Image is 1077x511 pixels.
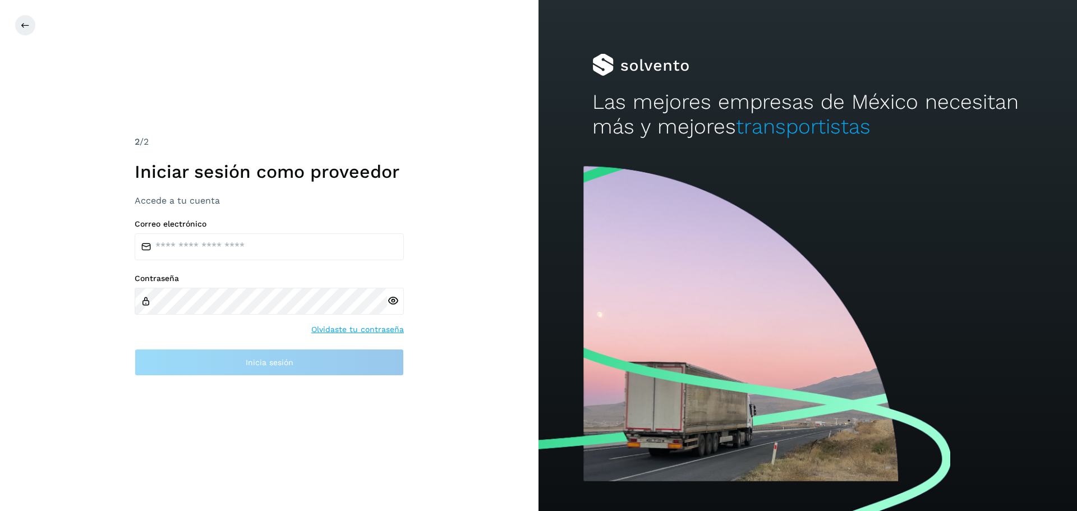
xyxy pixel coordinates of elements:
label: Contraseña [135,274,404,283]
span: Inicia sesión [246,358,293,366]
div: /2 [135,135,404,149]
h1: Iniciar sesión como proveedor [135,161,404,182]
h2: Las mejores empresas de México necesitan más y mejores [592,90,1023,140]
label: Correo electrónico [135,219,404,229]
button: Inicia sesión [135,349,404,376]
span: 2 [135,136,140,147]
h3: Accede a tu cuenta [135,195,404,206]
a: Olvidaste tu contraseña [311,324,404,335]
span: transportistas [736,114,871,139]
